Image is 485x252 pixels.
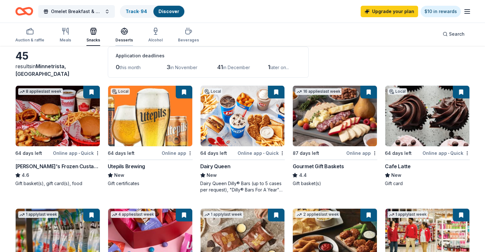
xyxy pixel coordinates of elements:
[15,4,33,19] a: Home
[385,180,470,187] div: Gift card
[78,151,80,156] span: •
[295,211,340,218] div: 2 applies last week
[16,86,100,146] img: Image for Freddy's Frozen Custard & Steakburgers
[108,86,192,146] img: Image for Utepils Brewing
[115,25,133,46] button: Desserts
[60,25,71,46] button: Meals
[15,85,100,187] a: Image for Freddy's Frozen Custard & Steakburgers8 applieslast week64 days leftOnline app•Quick[PE...
[108,149,135,157] div: 64 days left
[86,25,100,46] button: Snacks
[388,211,428,218] div: 1 apply last week
[293,86,377,146] img: Image for Gourmet Gift Baskets
[292,149,319,157] div: 87 days left
[51,8,102,15] span: Omelet Breakfast & Silent Auction Fundraiser
[200,149,227,157] div: 64 days left
[423,149,470,157] div: Online app Quick
[361,6,418,17] a: Upgrade your plan
[449,30,465,38] span: Search
[238,149,285,157] div: Online app Quick
[217,64,223,70] span: 41
[203,88,222,95] div: Local
[200,162,231,170] div: Dairy Queen
[385,149,412,157] div: 64 days left
[200,180,285,193] div: Dairy Queen Dilly® Bars (up to 5 cases per request), "Dilly® Bars For A Year” certificate
[201,86,285,146] img: Image for Dairy Queen
[346,149,377,157] div: Online app
[391,171,401,179] span: New
[15,62,100,78] div: results
[162,149,193,157] div: Online app
[292,85,377,187] a: Image for Gourmet Gift Baskets16 applieslast week87 days leftOnline appGourmet Gift Baskets4.4Gif...
[108,85,193,187] a: Image for Utepils BrewingLocal64 days leftOnline appUtepils BrewingNewGift certificates
[388,88,407,95] div: Local
[108,180,193,187] div: Gift certificates
[263,151,264,156] span: •
[126,9,147,14] a: Track· 94
[22,171,29,179] span: 4.6
[60,38,71,43] div: Meals
[15,50,100,62] div: 45
[385,86,469,146] img: Image for Cafe Latte
[120,65,141,70] span: this month
[200,85,285,193] a: Image for Dairy QueenLocal64 days leftOnline app•QuickDairy QueenNewDairy Queen Dilly® Bars (up t...
[53,149,100,157] div: Online app Quick
[170,65,197,70] span: in November
[203,211,243,218] div: 1 apply last week
[421,6,461,17] a: $10 in rewards
[116,52,301,60] div: Application deadlines
[15,63,70,77] span: in
[178,25,199,46] button: Beverages
[299,171,306,179] span: 4.4
[115,38,133,43] div: Desserts
[178,38,199,43] div: Beverages
[86,38,100,43] div: Snacks
[15,38,44,43] div: Auction & raffle
[148,38,163,43] div: Alcohol
[18,88,63,95] div: 8 applies last week
[207,171,217,179] span: New
[18,211,58,218] div: 1 apply last week
[111,211,155,218] div: 4 applies last week
[15,149,42,157] div: 64 days left
[223,65,250,70] span: in December
[158,9,179,14] a: Discover
[120,5,185,18] button: Track· 94Discover
[448,151,449,156] span: •
[292,180,377,187] div: Gift basket(s)
[116,64,120,70] span: 0
[15,63,70,77] span: Minnetrista, [GEOGRAPHIC_DATA]
[268,64,270,70] span: 1
[15,25,44,46] button: Auction & raffle
[114,171,124,179] span: New
[292,162,344,170] div: Gourmet Gift Baskets
[295,88,342,95] div: 16 applies last week
[111,88,130,95] div: Local
[270,65,289,70] span: later on...
[38,5,115,18] button: Omelet Breakfast & Silent Auction Fundraiser
[437,28,470,40] button: Search
[108,162,145,170] div: Utepils Brewing
[148,25,163,46] button: Alcohol
[385,162,410,170] div: Cafe Latte
[15,162,100,170] div: [PERSON_NAME]'s Frozen Custard & Steakburgers
[385,85,470,187] a: Image for Cafe LatteLocal64 days leftOnline app•QuickCafe LatteNewGift card
[166,64,170,70] span: 3
[15,180,100,187] div: Gift basket(s), gift card(s), food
